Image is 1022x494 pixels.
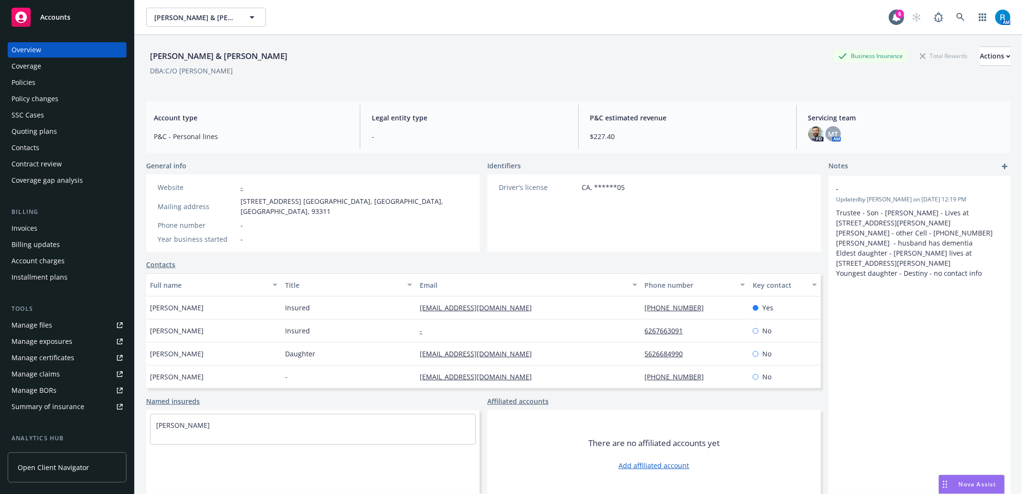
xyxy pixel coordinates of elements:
[762,303,773,313] span: Yes
[8,318,126,333] a: Manage files
[973,8,992,27] a: Switch app
[8,237,126,252] a: Billing updates
[980,47,1011,66] button: Actions
[241,220,243,230] span: -
[154,131,348,141] span: P&C - Personal lines
[645,372,712,381] a: [PHONE_NUMBER]
[11,318,52,333] div: Manage files
[420,303,540,312] a: [EMAIL_ADDRESS][DOMAIN_NAME]
[285,303,310,313] span: Insured
[8,334,126,349] span: Manage exposures
[154,12,237,23] span: [PERSON_NAME] & [PERSON_NAME]
[11,124,57,139] div: Quoting plans
[645,349,691,358] a: 5626684990
[939,475,1005,494] button: Nova Assist
[11,221,37,236] div: Invoices
[999,161,1011,172] a: add
[11,140,39,155] div: Contacts
[150,349,204,359] span: [PERSON_NAME]
[11,42,41,58] div: Overview
[11,366,60,382] div: Manage claims
[150,326,204,336] span: [PERSON_NAME]
[619,460,689,470] a: Add affiliated account
[915,50,972,62] div: Total Rewards
[8,91,126,106] a: Policy changes
[8,59,126,74] a: Coverage
[645,303,712,312] a: [PHONE_NUMBER]
[150,303,204,313] span: [PERSON_NAME]
[808,126,824,141] img: photo
[645,280,735,290] div: Phone number
[158,201,237,212] div: Mailing address
[11,350,74,365] div: Manage certificates
[40,13,70,21] span: Accounts
[11,270,68,285] div: Installment plans
[8,75,126,90] a: Policies
[8,399,126,414] a: Summary of insurance
[154,113,348,123] span: Account type
[11,173,83,188] div: Coverage gap analysis
[420,349,540,358] a: [EMAIL_ADDRESS][DOMAIN_NAME]
[285,326,310,336] span: Insured
[241,196,468,216] span: [STREET_ADDRESS] [GEOGRAPHIC_DATA], [GEOGRAPHIC_DATA], [GEOGRAPHIC_DATA], 93311
[8,304,126,314] div: Tools
[285,280,402,290] div: Title
[158,182,237,192] div: Website
[420,280,626,290] div: Email
[641,273,749,296] button: Phone number
[8,173,126,188] a: Coverage gap analysis
[828,161,848,172] span: Notes
[8,366,126,382] a: Manage claims
[951,8,970,27] a: Search
[11,107,44,123] div: SSC Cases
[150,372,204,382] span: [PERSON_NAME]
[8,107,126,123] a: SSC Cases
[590,131,785,141] span: $227.40
[499,182,578,192] div: Driver's license
[150,280,267,290] div: Full name
[980,47,1011,65] div: Actions
[146,259,175,270] a: Contacts
[146,50,291,62] div: [PERSON_NAME] & [PERSON_NAME]
[8,207,126,217] div: Billing
[929,8,948,27] a: Report a Bug
[285,372,287,382] span: -
[8,42,126,58] a: Overview
[588,437,720,449] span: There are no affiliated accounts yet
[762,349,771,359] span: No
[808,113,1003,123] span: Servicing team
[150,66,233,76] div: DBA: C/O [PERSON_NAME]
[8,253,126,269] a: Account charges
[11,59,41,74] div: Coverage
[156,421,210,430] a: [PERSON_NAME]
[834,50,907,62] div: Business Insurance
[241,234,243,244] span: -
[372,131,566,141] span: -
[158,220,237,230] div: Phone number
[8,140,126,155] a: Contacts
[487,396,549,406] a: Affiliated accounts
[8,434,126,443] div: Analytics hub
[8,221,126,236] a: Invoices
[487,161,521,171] span: Identifiers
[420,326,430,335] a: -
[285,349,315,359] span: Daughter
[753,280,806,290] div: Key contact
[590,113,785,123] span: P&C estimated revenue
[828,176,1011,286] div: -Updatedby [PERSON_NAME] on [DATE] 12:19 PMTrustee - Son - [PERSON_NAME] - Lives at [STREET_ADDRE...
[645,326,691,335] a: 6267663091
[959,480,997,488] span: Nova Assist
[896,10,904,18] div: 6
[372,113,566,123] span: Legal entity type
[11,91,58,106] div: Policy changes
[146,8,266,27] button: [PERSON_NAME] & [PERSON_NAME]
[762,372,771,382] span: No
[18,462,89,472] span: Open Client Navigator
[146,161,186,171] span: General info
[11,334,72,349] div: Manage exposures
[8,156,126,172] a: Contract review
[11,237,60,252] div: Billing updates
[8,383,126,398] a: Manage BORs
[11,253,65,269] div: Account charges
[939,475,951,494] div: Drag to move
